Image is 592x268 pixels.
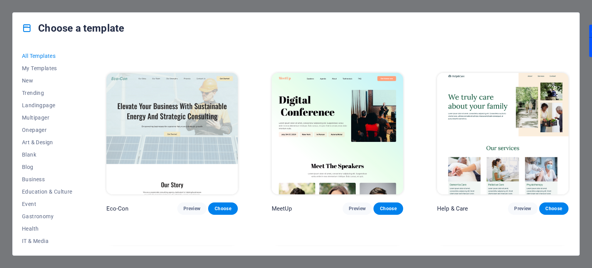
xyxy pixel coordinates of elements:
[22,213,72,219] span: Gastronomy
[208,202,237,215] button: Choose
[22,226,72,232] span: Health
[22,238,72,244] span: IT & Media
[22,185,72,198] button: Education & Culture
[22,127,72,133] span: Onepager
[373,202,403,215] button: Choose
[22,176,72,182] span: Business
[22,50,72,62] button: All Templates
[380,206,397,212] span: Choose
[22,222,72,235] button: Health
[22,210,72,222] button: Gastronomy
[22,90,72,96] span: Trending
[22,53,72,59] span: All Templates
[545,206,562,212] span: Choose
[22,99,72,111] button: Landingpage
[539,202,568,215] button: Choose
[22,201,72,207] span: Event
[514,206,531,212] span: Preview
[22,148,72,161] button: Blank
[272,205,292,212] p: MeetUp
[22,136,72,148] button: Art & Design
[214,206,231,212] span: Choose
[22,189,72,195] span: Education & Culture
[22,139,72,145] span: Art & Design
[437,205,468,212] p: Help & Care
[22,78,72,84] span: New
[272,73,403,194] img: MeetUp
[22,198,72,210] button: Event
[22,124,72,136] button: Onepager
[349,206,366,212] span: Preview
[183,206,200,212] span: Preview
[22,115,72,121] span: Multipager
[22,152,72,158] span: Blank
[22,164,72,170] span: Blog
[22,22,124,34] h4: Choose a template
[22,173,72,185] button: Business
[22,62,72,74] button: My Templates
[22,161,72,173] button: Blog
[22,87,72,99] button: Trending
[22,74,72,87] button: New
[343,202,372,215] button: Preview
[177,202,207,215] button: Preview
[437,73,568,194] img: Help & Care
[106,73,238,194] img: Eco-Con
[22,111,72,124] button: Multipager
[106,205,129,212] p: Eco-Con
[22,65,72,71] span: My Templates
[22,102,72,108] span: Landingpage
[508,202,537,215] button: Preview
[22,235,72,247] button: IT & Media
